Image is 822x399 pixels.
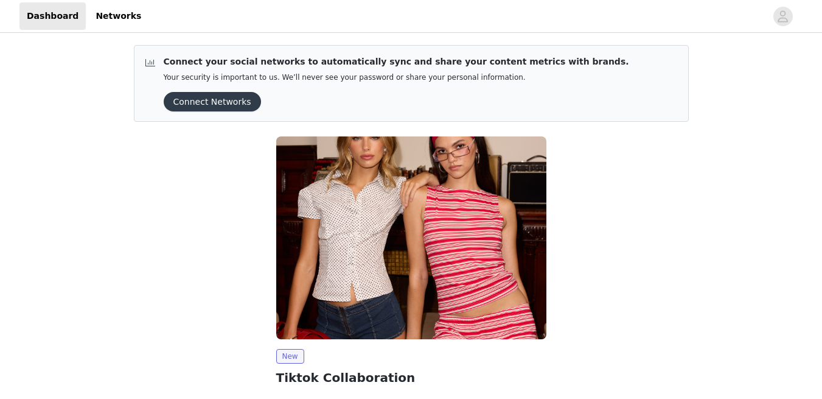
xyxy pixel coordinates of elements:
[777,7,789,26] div: avatar
[276,369,546,387] h2: Tiktok Collaboration
[88,2,148,30] a: Networks
[164,55,629,68] p: Connect your social networks to automatically sync and share your content metrics with brands.
[276,349,304,364] span: New
[19,2,86,30] a: Dashboard
[164,73,629,82] p: Your security is important to us. We’ll never see your password or share your personal information.
[164,92,261,111] button: Connect Networks
[276,136,546,339] img: Edikted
